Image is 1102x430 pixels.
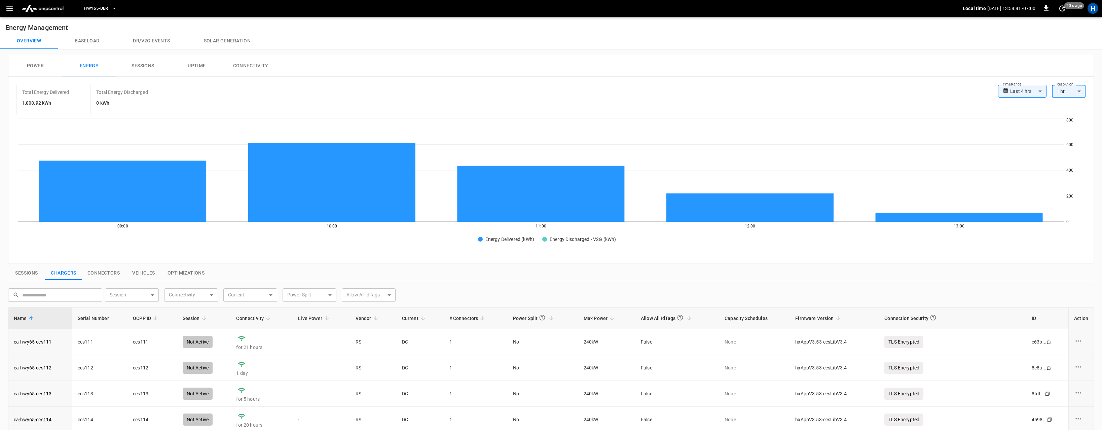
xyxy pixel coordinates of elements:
[116,33,187,49] button: Dr/V2G events
[356,314,380,322] span: Vendor
[1026,308,1068,329] th: ID
[790,355,879,381] td: hxAppV3.53-ccsLibV3.4
[117,224,128,228] tspan: 09:00
[987,5,1035,12] p: [DATE] 13:58:41 -07:00
[578,381,635,407] td: 240 kW
[116,55,170,77] button: Sessions
[187,33,267,49] button: Solar generation
[14,338,51,345] a: ca-hwy65-ccs111
[884,336,923,348] p: TLS Encrypted
[635,329,719,355] td: False
[14,390,51,397] a: ca-hwy65-ccs113
[584,314,616,322] span: Max Power
[1074,415,1088,425] div: charge point options
[1046,416,1053,423] div: copy
[14,416,51,423] a: ca-hwy65-ccs114
[1064,2,1084,9] span: 20 s ago
[183,414,213,426] div: Not Active
[293,355,350,381] td: -
[62,55,116,77] button: Energy
[397,329,444,355] td: DC
[183,314,209,322] span: Session
[795,314,842,322] span: Firmware Version
[884,312,938,325] div: Connection Security
[84,5,108,12] span: HWY65-DER
[719,308,790,329] th: Capacity Schedules
[1074,337,1088,347] div: charge point options
[327,224,337,228] tspan: 10:00
[508,329,578,355] td: No
[236,344,287,351] p: for 21 hours
[293,381,350,407] td: -
[19,2,66,15] img: ampcontrol.io logo
[127,355,177,381] td: ccs112
[1032,416,1047,423] div: 4598 ...
[125,266,162,280] button: show latest vehicles
[72,355,127,381] td: ccs112
[536,224,546,228] tspan: 11:00
[578,329,635,355] td: 240 kW
[1066,194,1073,199] tspan: 200
[444,381,508,407] td: 1
[183,388,213,400] div: Not Active
[183,362,213,374] div: Not Active
[72,381,127,407] td: ccs113
[725,416,784,423] p: None
[96,100,148,107] h6: 0 kWh
[1057,82,1073,87] label: Resolution
[508,381,578,407] td: No
[96,89,148,96] p: Total Energy Discharged
[72,308,127,329] th: Serial Number
[1066,219,1069,224] tspan: 0
[745,224,756,228] tspan: 12:00
[14,314,36,322] span: Name
[444,355,508,381] td: 1
[449,314,487,322] span: # Connectors
[550,236,616,243] span: Energy Discharged - V2G (kWh)
[162,266,210,280] button: show latest optimizations
[790,381,879,407] td: hxAppV3.53-ccsLibV3.4
[963,5,986,12] p: Local time
[1066,118,1073,122] tspan: 800
[127,329,177,355] td: ccs111
[790,329,879,355] td: hxAppV3.53-ccsLibV3.4
[641,312,694,325] span: Allow All IdTags
[298,314,331,322] span: Live Power
[22,89,69,96] p: Total Energy Delivered
[350,355,397,381] td: RS
[884,362,923,374] p: TLS Encrypted
[1066,142,1073,147] tspan: 600
[485,236,534,243] span: Energy Delivered (kWh)
[725,390,784,397] p: None
[8,55,62,77] button: Power
[884,388,923,400] p: TLS Encrypted
[1032,364,1046,371] div: 8e8a ...
[1088,3,1098,14] div: profile-icon
[1074,389,1088,399] div: charge point options
[224,55,278,77] button: Connectivity
[402,314,427,322] span: Current
[725,364,784,371] p: None
[350,381,397,407] td: RS
[45,266,82,280] button: show latest charge points
[1066,168,1073,173] tspan: 400
[1057,3,1068,14] button: set refresh interval
[236,370,287,377] p: 1 day
[884,414,923,426] p: TLS Encrypted
[1046,364,1053,371] div: copy
[397,381,444,407] td: DC
[1074,363,1088,373] div: charge point options
[444,329,508,355] td: 1
[81,2,119,15] button: HWY65-DER
[58,33,116,49] button: Baseload
[14,364,51,371] a: ca-hwy65-ccs112
[1052,85,1086,98] div: 1 hr
[508,355,578,381] td: No
[1044,390,1051,397] div: copy
[22,100,69,107] h6: 1,808.92 kWh
[1032,390,1045,397] div: 8fdf ...
[72,329,127,355] td: ccs111
[82,266,125,280] button: show latest connectors
[725,338,784,345] p: None
[513,312,556,325] span: Power Split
